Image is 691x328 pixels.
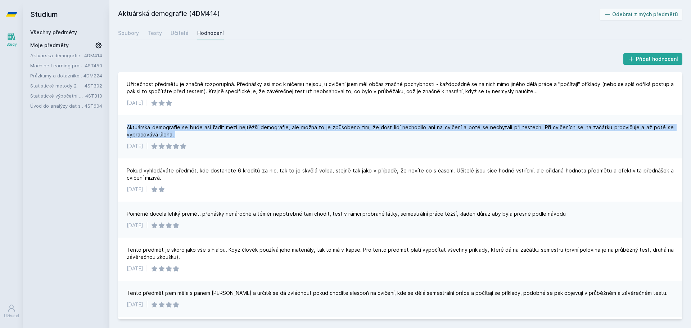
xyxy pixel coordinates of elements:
div: Soubory [118,30,139,37]
a: Hodnocení [197,26,224,40]
a: Úvod do analýzy dat s pomocí R and SQL (v angličtině) [30,102,85,109]
a: Machine Learning pro ekonomické modelování [30,62,85,69]
a: Study [1,29,22,51]
a: Všechny předměty [30,29,77,35]
div: | [146,222,148,229]
button: Odebrat z mých předmětů [600,9,683,20]
button: Přidat hodnocení [623,53,683,65]
a: 4ST310 [85,93,102,99]
div: Hodnocení [197,30,224,37]
div: | [146,186,148,193]
a: Průzkumy a dotazníková šetření [30,72,83,79]
a: Statistické metody 2 [30,82,85,89]
div: Study [6,42,17,47]
div: Užitečnost předmětu je značně rozporuplná. Přednášky asi moc k ničemu nejsou, u cvičení jsem měl ... [127,81,674,95]
a: Soubory [118,26,139,40]
div: [DATE] [127,143,143,150]
a: Testy [148,26,162,40]
div: [DATE] [127,301,143,308]
a: 4ST450 [85,63,102,68]
div: Tento předmět je skoro jako vše s Fialou. Když člověk používá jeho materiály, tak to má v kapse. ... [127,246,674,261]
div: | [146,143,148,150]
div: Pokud vyhledáváte předmět, kde dostanete 6 kreditů za nic, tak to je skvělá volba, stejně tak jak... [127,167,674,181]
span: Moje předměty [30,42,69,49]
div: Aktuárská demografie se bude asi řadit mezi nejtěžší demografie, ale možná to je způsobeno tím, ž... [127,124,674,138]
a: 4ST604 [85,103,102,109]
a: Statistické výpočetní prostředí [30,92,85,99]
div: | [146,301,148,308]
div: [DATE] [127,186,143,193]
div: [DATE] [127,99,143,107]
div: | [146,99,148,107]
div: Uživatel [4,313,19,319]
div: Poměrně docela lehký přemět, přenášky nenáročně a téměř nepotřebné tam chodit, test v rámci probr... [127,210,566,217]
a: Uživatel [1,300,22,322]
h2: Aktuárská demografie (4DM414) [118,9,600,20]
div: Učitelé [171,30,189,37]
a: Učitelé [171,26,189,40]
a: 4DM224 [83,73,102,78]
a: 4ST302 [85,83,102,89]
a: Aktuárská demografie [30,52,84,59]
a: 4DM414 [84,53,102,58]
div: Testy [148,30,162,37]
div: [DATE] [127,222,143,229]
div: | [146,265,148,272]
div: Tento předmět jsem měla s panem [PERSON_NAME] a určitě se dá zvládnout pokud chodíte alespoň na c... [127,289,668,297]
div: [DATE] [127,265,143,272]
